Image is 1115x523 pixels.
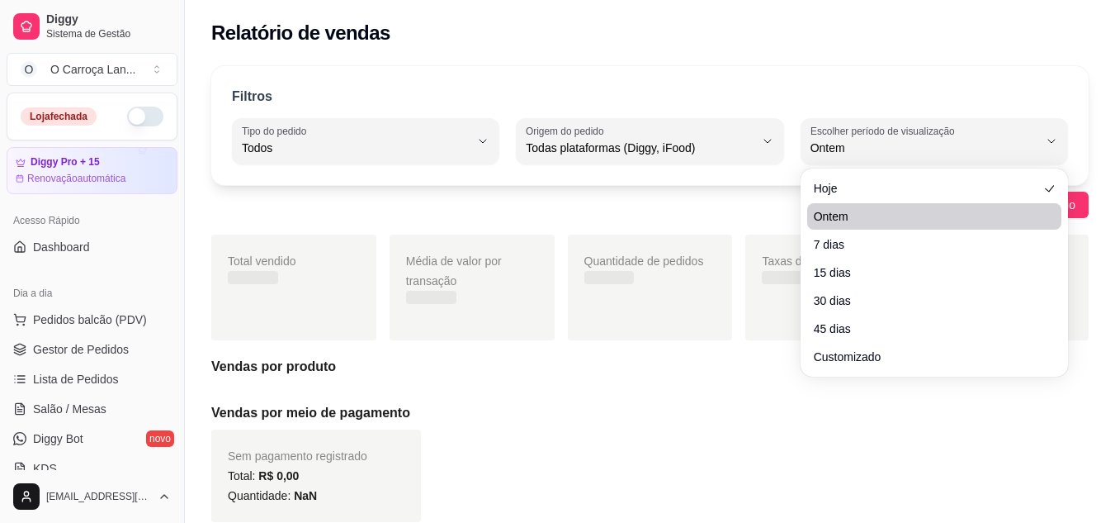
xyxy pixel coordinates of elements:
[211,20,390,46] h2: Relatório de vendas
[258,469,299,483] span: R$ 0,00
[228,489,317,502] span: Quantidade:
[814,208,1038,225] span: Ontem
[33,239,90,255] span: Dashboard
[242,140,470,156] span: Todos
[406,254,502,288] span: Média de valor por transação
[814,292,1038,309] span: 30 dias
[33,460,57,477] span: KDS
[7,280,177,307] div: Dia a dia
[33,371,119,387] span: Lista de Pedidos
[31,156,100,169] article: Diggy Pro + 15
[584,254,704,268] span: Quantidade de pedidos
[526,124,609,138] label: Origem do pedido
[211,403,1089,423] h5: Vendas por meio de pagamento
[228,254,296,268] span: Total vendido
[526,140,754,156] span: Todas plataformas (Diggy, iFood)
[127,107,163,126] button: Alterar Status
[211,357,1089,377] h5: Vendas por produto
[814,236,1038,253] span: 7 dias
[814,264,1038,281] span: 15 dias
[27,172,125,185] article: Renovação automática
[232,87,272,107] p: Filtros
[33,341,129,358] span: Gestor de Pedidos
[46,27,171,40] span: Sistema de Gestão
[814,180,1038,197] span: Hoje
[46,490,151,503] span: [EMAIL_ADDRESS][DOMAIN_NAME]
[33,401,106,417] span: Salão / Mesas
[21,61,37,78] span: O
[242,124,312,138] label: Tipo do pedido
[228,469,299,483] span: Total:
[46,12,171,27] span: Diggy
[33,430,83,447] span: Diggy Bot
[228,449,367,463] span: Sem pagamento registrado
[762,254,850,268] span: Taxas de entrega
[7,53,177,86] button: Select a team
[810,124,960,138] label: Escolher período de visualização
[21,107,97,126] div: Loja fechada
[50,61,136,78] div: O Carroça Lan ...
[814,349,1038,365] span: Customizado
[33,311,147,328] span: Pedidos balcão (PDV)
[294,489,317,502] span: NaN
[7,207,177,234] div: Acesso Rápido
[810,140,1038,156] span: Ontem
[814,321,1038,337] span: 45 dias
